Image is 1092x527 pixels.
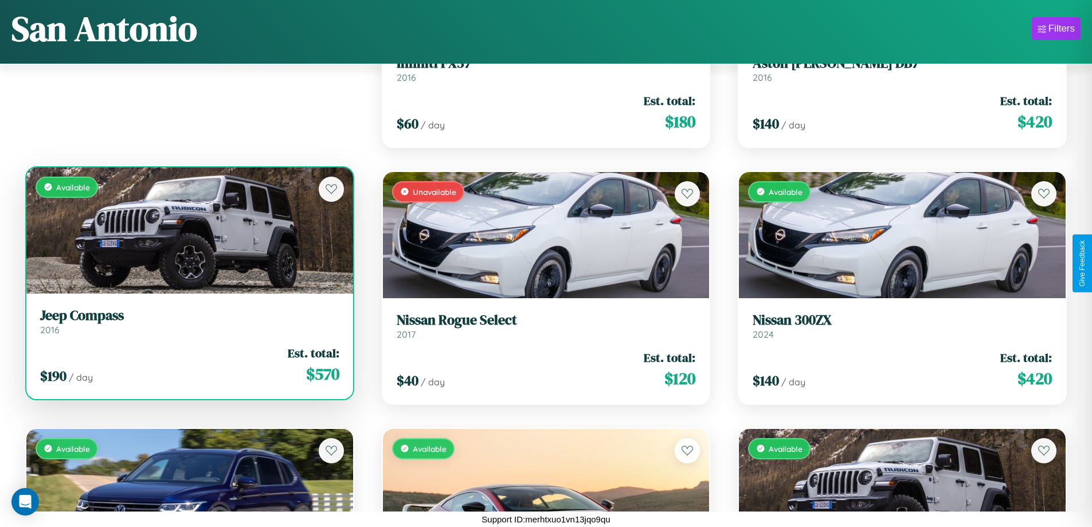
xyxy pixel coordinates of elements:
[1000,92,1052,109] span: Est. total:
[397,312,696,329] h3: Nissan Rogue Select
[40,307,339,324] h3: Jeep Compass
[1078,240,1086,287] div: Give Feedback
[69,372,93,383] span: / day
[397,72,416,83] span: 2016
[753,312,1052,340] a: Nissan 300ZX2024
[644,92,695,109] span: Est. total:
[753,114,779,133] span: $ 140
[413,187,456,197] span: Unavailable
[769,187,803,197] span: Available
[306,362,339,385] span: $ 570
[1017,110,1052,133] span: $ 420
[397,55,696,72] h3: Infiniti FX37
[421,119,445,131] span: / day
[397,55,696,83] a: Infiniti FX372016
[665,110,695,133] span: $ 180
[664,367,695,390] span: $ 120
[1048,23,1075,34] div: Filters
[753,312,1052,329] h3: Nissan 300ZX
[11,488,39,516] div: Open Intercom Messenger
[40,366,66,385] span: $ 190
[40,324,60,335] span: 2016
[397,114,418,133] span: $ 60
[40,307,339,335] a: Jeep Compass2016
[413,444,447,454] span: Available
[781,119,805,131] span: / day
[288,345,339,361] span: Est. total:
[421,376,445,388] span: / day
[482,512,610,527] p: Support ID: merhtxuo1vn13jqo9qu
[753,55,1052,72] h3: Aston [PERSON_NAME] DB7
[397,329,416,340] span: 2017
[1000,349,1052,366] span: Est. total:
[56,444,90,454] span: Available
[56,182,90,192] span: Available
[644,349,695,366] span: Est. total:
[753,329,774,340] span: 2024
[753,55,1052,83] a: Aston [PERSON_NAME] DB72016
[1032,17,1081,40] button: Filters
[753,371,779,390] span: $ 140
[769,444,803,454] span: Available
[753,72,772,83] span: 2016
[397,312,696,340] a: Nissan Rogue Select2017
[781,376,805,388] span: / day
[1017,367,1052,390] span: $ 420
[397,371,418,390] span: $ 40
[11,5,197,52] h1: San Antonio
